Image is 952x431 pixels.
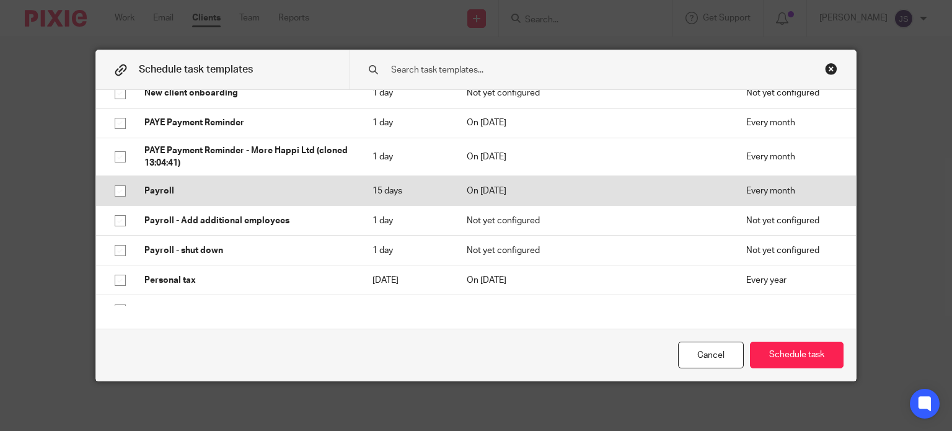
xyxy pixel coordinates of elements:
p: 1 day [372,87,442,99]
div: Close this dialog window [825,63,837,75]
p: On [DATE] [467,185,721,197]
p: 1 day [372,215,442,227]
p: 1 day [372,151,442,163]
p: Every month [746,151,837,163]
p: Every month [746,185,837,197]
p: 1 day [372,117,442,129]
input: Search task templates... [390,63,781,77]
p: Not yet configured [746,244,837,257]
button: Schedule task [750,342,844,368]
p: Every month [746,117,837,129]
p: PAYE Payment Reminder - More Happi Ltd (cloned 13:04:41) [144,144,348,170]
p: Not yet configured [467,304,721,316]
p: New client onboarding [144,87,348,99]
p: Not yet configured [746,215,837,227]
div: Cancel [678,342,744,368]
p: On [DATE] [467,151,721,163]
p: PAYE Payment Reminder [144,117,348,129]
p: Not yet configured [467,215,721,227]
p: On [DATE] [467,117,721,129]
p: Not yet configured [467,87,721,99]
p: Not yet configured [467,244,721,257]
p: [DATE] [372,274,442,287]
p: 1 day [372,244,442,257]
p: Not yet configured [746,87,837,99]
p: SEIS / EIS advance assurance [144,304,348,316]
p: On [DATE] [467,274,721,287]
p: 1 day [372,304,442,316]
p: Every year [746,274,837,287]
p: Payroll - Add additional employees [144,215,348,227]
p: Payroll [144,185,348,197]
p: Payroll - shut down [144,244,348,257]
p: Not yet configured [746,304,837,316]
p: 15 days [372,185,442,197]
span: Schedule task templates [139,64,253,74]
p: Personal tax [144,274,348,287]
